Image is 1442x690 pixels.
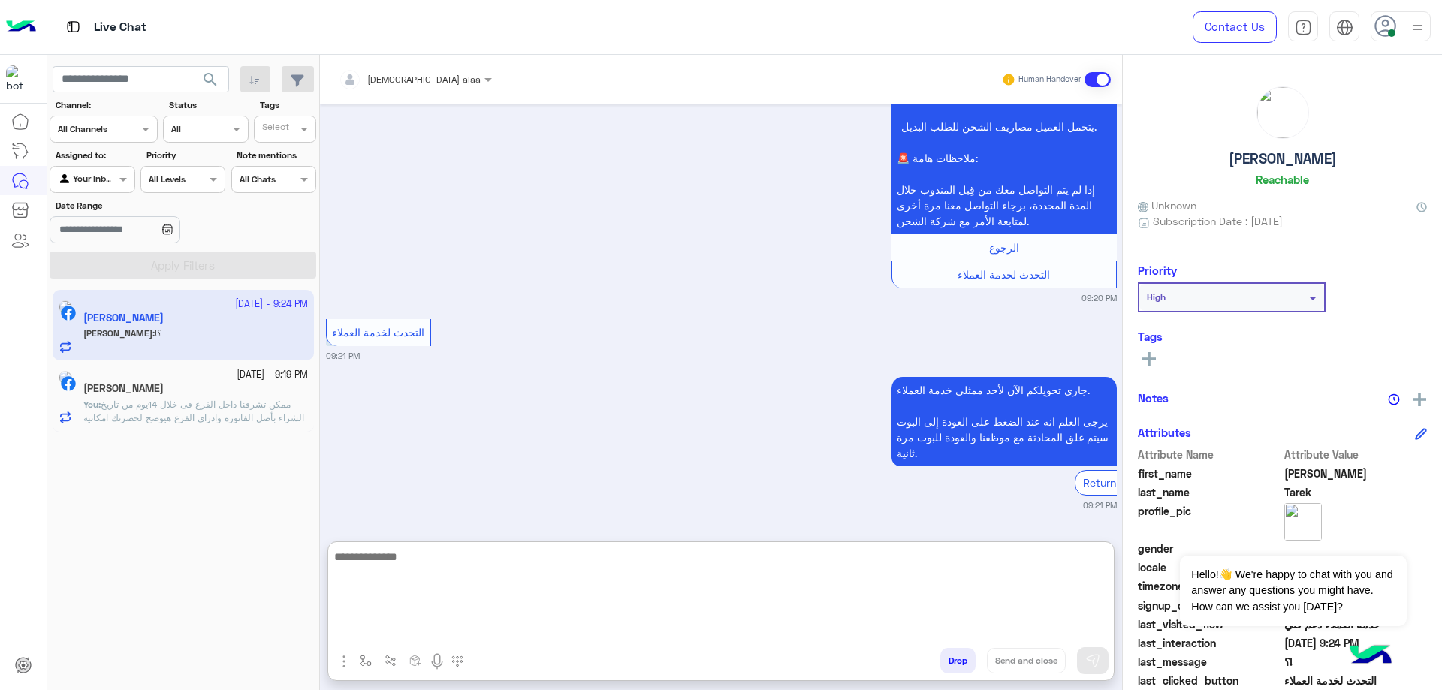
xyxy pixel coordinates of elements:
[1284,466,1428,481] span: Khalid
[1284,503,1322,541] img: picture
[6,65,33,92] img: 713415422032625
[1138,391,1169,405] h6: Notes
[1083,499,1117,511] small: 09:21 PM
[940,648,976,673] button: Drop
[360,655,372,667] img: select flow
[1336,19,1353,36] img: tab
[1295,19,1312,36] img: tab
[56,199,224,212] label: Date Range
[1344,630,1397,682] img: hulul-logo.png
[260,120,289,137] div: Select
[83,399,98,410] span: You
[64,17,83,36] img: tab
[59,371,72,384] img: picture
[260,98,315,112] label: Tags
[1229,150,1337,167] h5: [PERSON_NAME]
[56,98,156,112] label: Channel:
[1193,11,1277,43] a: Contact Us
[1138,264,1177,277] h6: Priority
[1138,598,1281,613] span: signup_date
[83,399,304,437] span: ممكن تشرفنا داخل الفرع فى خلال 14يوم من تاريخ الشراء بأصل الفاتوره وادراى الفرع هيوضح لحضرتك امكا...
[1138,197,1196,213] span: Unknown
[1081,292,1117,304] small: 09:20 PM
[1138,330,1427,343] h6: Tags
[1284,484,1428,500] span: Tarek
[1408,18,1427,37] img: profile
[1075,470,1158,495] div: Return to Bot
[1138,484,1281,500] span: last_name
[94,17,146,38] p: Live Chat
[83,382,164,395] h5: يوسُف إبراهِيم
[83,399,101,410] b: :
[6,11,36,43] img: Logo
[56,149,133,162] label: Assigned to:
[891,377,1117,466] p: 27/9/2025, 9:21 PM
[451,655,463,667] img: make a call
[403,648,428,673] button: create order
[1284,635,1428,651] span: 2025-09-27T18:24:06.261Z
[1138,447,1281,463] span: Attribute Name
[201,71,219,89] span: search
[1138,541,1281,556] span: gender
[1288,11,1318,43] a: tab
[1153,213,1283,229] span: Subscription Date : [DATE]
[1138,635,1281,651] span: last_interaction
[843,524,886,537] span: 09:21 PM
[326,350,360,362] small: 09:21 PM
[146,149,224,162] label: Priority
[1138,616,1281,632] span: last_visited_flow
[1085,653,1100,668] img: send message
[1388,393,1400,405] img: notes
[1138,426,1191,439] h6: Attributes
[1018,74,1081,86] small: Human Handover
[1284,447,1428,463] span: Attribute Value
[1256,173,1309,186] h6: Reachable
[1284,654,1428,670] span: !؟
[1413,393,1426,406] img: add
[1138,654,1281,670] span: last_message
[987,648,1066,673] button: Send and close
[335,652,353,670] img: send attachment
[354,648,379,673] button: select flow
[237,368,308,382] small: [DATE] - 9:19 PM
[1180,556,1406,626] span: Hello!👋 We're happy to chat with you and answer any questions you might have. How can we assist y...
[385,655,397,667] img: Trigger scenario
[1257,87,1308,138] img: picture
[1138,466,1281,481] span: first_name
[169,98,246,112] label: Status
[1138,578,1281,594] span: timezone
[332,326,424,339] span: التحدث لخدمة العملاء
[1138,673,1281,688] span: last_clicked_button
[1284,673,1428,688] span: التحدث لخدمة العملاء
[367,74,481,85] span: [DEMOGRAPHIC_DATA] alaa
[326,523,1117,538] p: Conversation was assigned to [DEMOGRAPHIC_DATA] alaa
[379,648,403,673] button: Trigger scenario
[989,241,1019,254] span: الرجوع
[1138,559,1281,575] span: locale
[409,655,421,667] img: create order
[428,652,446,670] img: send voice note
[192,66,229,98] button: search
[1138,503,1281,538] span: profile_pic
[958,268,1050,281] span: التحدث لخدمة العملاء
[61,376,76,391] img: Facebook
[50,252,316,279] button: Apply Filters
[237,149,314,162] label: Note mentions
